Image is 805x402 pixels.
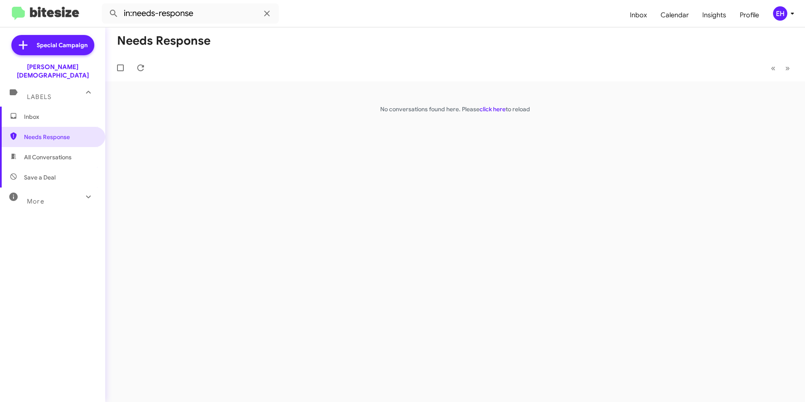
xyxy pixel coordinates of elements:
button: Next [780,59,795,77]
a: Profile [733,3,766,27]
input: Search [102,3,279,24]
button: EH [766,6,796,21]
span: Special Campaign [37,41,88,49]
a: Insights [696,3,733,27]
p: No conversations found here. Please to reload [105,105,805,113]
span: More [27,198,44,205]
nav: Page navigation example [766,59,795,77]
span: All Conversations [24,153,72,161]
span: » [785,63,790,73]
span: Save a Deal [24,173,56,182]
span: Labels [27,93,51,101]
h1: Needs Response [117,34,211,48]
span: Inbox [24,113,96,121]
a: click here [480,105,506,113]
a: Inbox [623,3,654,27]
a: Calendar [654,3,696,27]
span: Needs Response [24,133,96,141]
a: Special Campaign [11,35,94,55]
div: EH [773,6,787,21]
span: « [771,63,776,73]
button: Previous [766,59,781,77]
